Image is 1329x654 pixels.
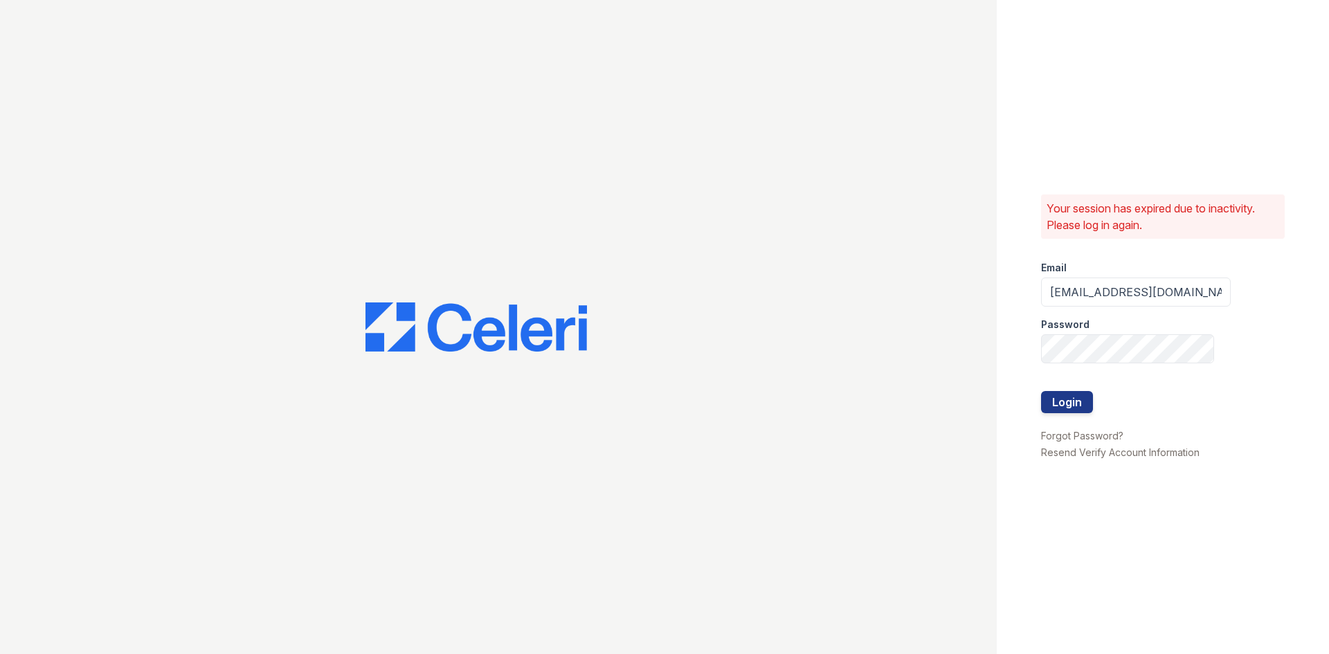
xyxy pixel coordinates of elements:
[1041,261,1067,275] label: Email
[1047,200,1279,233] p: Your session has expired due to inactivity. Please log in again.
[1041,430,1123,442] a: Forgot Password?
[365,302,587,352] img: CE_Logo_Blue-a8612792a0a2168367f1c8372b55b34899dd931a85d93a1a3d3e32e68fde9ad4.png
[1041,391,1093,413] button: Login
[1041,446,1200,458] a: Resend Verify Account Information
[1041,318,1090,331] label: Password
